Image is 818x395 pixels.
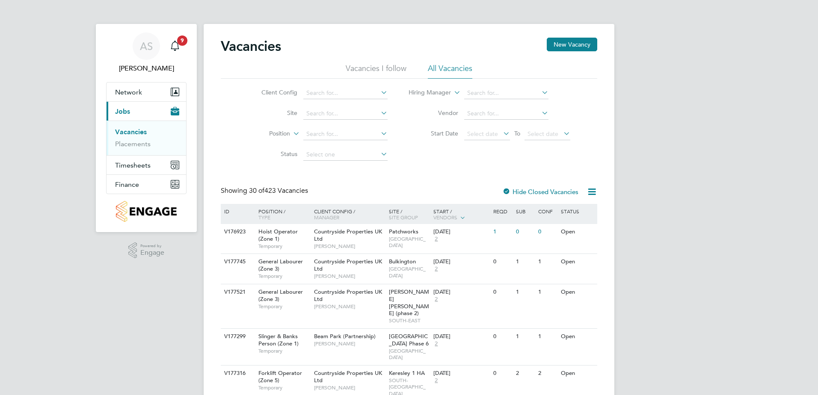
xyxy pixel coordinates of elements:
span: Vendors [433,214,457,221]
span: Type [258,214,270,221]
a: AS[PERSON_NAME] [106,32,187,74]
div: 1 [536,254,558,270]
span: Forklift Operator (Zone 5) [258,369,302,384]
div: 1 [514,329,536,345]
span: Keresley 1 HA [389,369,425,377]
span: 2 [433,377,439,384]
input: Select one [303,149,388,161]
div: Open [559,329,596,345]
span: Finance [115,180,139,189]
nav: Main navigation [96,24,197,232]
div: 1 [536,284,558,300]
span: Countryside Properties UK Ltd [314,369,382,384]
div: V177745 [222,254,252,270]
div: [DATE] [433,289,489,296]
span: Timesheets [115,161,151,169]
span: Hoist Operator (Zone 1) [258,228,298,242]
div: Open [559,284,596,300]
span: [GEOGRAPHIC_DATA] [389,236,430,249]
div: V177316 [222,366,252,381]
a: 9 [166,32,184,60]
a: Placements [115,140,151,148]
input: Search for... [303,108,388,120]
div: [DATE] [433,258,489,265]
a: Powered byEngage [128,242,165,259]
div: V177521 [222,284,252,300]
div: Reqd [491,204,513,218]
span: [PERSON_NAME] [314,303,385,310]
label: Hiring Manager [402,88,451,97]
span: Jobs [115,107,130,115]
button: Network [107,83,186,101]
button: Timesheets [107,156,186,174]
span: 2 [433,265,439,273]
span: Temporary [258,303,310,310]
div: [DATE] [433,333,489,340]
div: Conf [536,204,558,218]
label: Start Date [409,130,458,137]
span: [PERSON_NAME] [314,273,385,280]
span: Abi Soady [106,63,187,74]
h2: Vacancies [221,38,281,55]
div: 0 [491,366,513,381]
div: 2 [536,366,558,381]
span: [PERSON_NAME] [314,384,385,391]
input: Search for... [303,87,388,99]
div: ID [222,204,252,218]
span: Countryside Properties UK Ltd [314,228,382,242]
input: Search for... [464,108,548,120]
div: 0 [491,329,513,345]
label: Client Config [248,88,297,96]
div: 0 [514,224,536,240]
span: 2 [433,296,439,303]
div: V177299 [222,329,252,345]
span: 30 of [249,186,264,195]
span: Temporary [258,348,310,354]
img: countryside-properties-logo-retina.png [116,201,176,222]
span: Temporary [258,384,310,391]
span: Network [115,88,142,96]
span: Site Group [389,214,418,221]
span: Engage [140,249,164,256]
div: V176923 [222,224,252,240]
span: [GEOGRAPHIC_DATA] Phase 6 [389,333,429,347]
div: 2 [514,366,536,381]
span: Beam Park (Partnership) [314,333,376,340]
span: 423 Vacancies [249,186,308,195]
button: Jobs [107,102,186,121]
span: To [512,128,523,139]
span: [GEOGRAPHIC_DATA] [389,348,430,361]
a: Vacancies [115,128,147,136]
span: Manager [314,214,339,221]
span: Slinger & Banks Person (Zone 1) [258,333,299,347]
div: Open [559,224,596,240]
div: Sub [514,204,536,218]
span: [GEOGRAPHIC_DATA] [389,265,430,279]
label: Status [248,150,297,158]
button: Finance [107,175,186,194]
span: Countryside Properties UK Ltd [314,258,382,272]
div: 1 [536,329,558,345]
div: [DATE] [433,370,489,377]
div: Site / [387,204,432,224]
span: Temporary [258,243,310,250]
label: Hide Closed Vacancies [502,188,578,196]
span: Patchworks [389,228,418,235]
a: Go to home page [106,201,187,222]
input: Search for... [464,87,548,99]
span: [PERSON_NAME] [314,340,385,347]
div: 0 [491,284,513,300]
li: All Vacancies [428,63,472,79]
button: New Vacancy [547,38,597,51]
div: Client Config / [312,204,387,224]
div: [DATE] [433,228,489,236]
span: AS [140,41,153,52]
div: Position / [252,204,312,224]
li: Vacancies I follow [346,63,406,79]
div: 0 [536,224,558,240]
label: Vendor [409,109,458,117]
div: Open [559,254,596,270]
div: 1 [514,254,536,270]
div: Showing [221,186,310,195]
span: General Labourer (Zone 3) [258,288,303,303]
